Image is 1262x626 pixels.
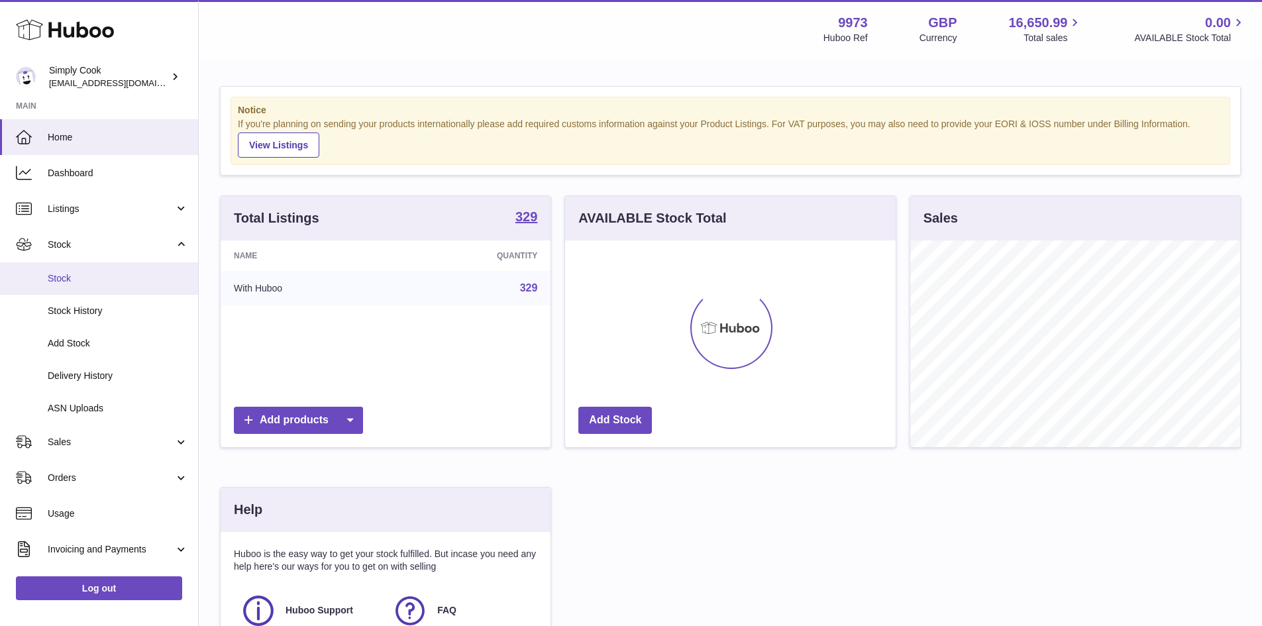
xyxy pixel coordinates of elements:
[515,210,537,226] a: 329
[48,305,188,317] span: Stock History
[234,407,363,434] a: Add products
[395,240,551,271] th: Quantity
[48,436,174,448] span: Sales
[49,78,195,88] span: [EMAIL_ADDRESS][DOMAIN_NAME]
[48,337,188,350] span: Add Stock
[234,501,262,519] h3: Help
[48,507,188,520] span: Usage
[437,604,456,617] span: FAQ
[286,604,353,617] span: Huboo Support
[515,210,537,223] strong: 329
[48,167,188,180] span: Dashboard
[520,282,538,293] a: 329
[48,472,174,484] span: Orders
[1134,14,1246,44] a: 0.00 AVAILABLE Stock Total
[49,64,168,89] div: Simply Cook
[221,240,395,271] th: Name
[823,32,868,44] div: Huboo Ref
[838,14,868,32] strong: 9973
[1008,14,1067,32] span: 16,650.99
[234,209,319,227] h3: Total Listings
[1205,14,1231,32] span: 0.00
[48,238,174,251] span: Stock
[928,14,957,32] strong: GBP
[578,209,726,227] h3: AVAILABLE Stock Total
[48,203,174,215] span: Listings
[16,67,36,87] img: internalAdmin-9973@internal.huboo.com
[48,402,188,415] span: ASN Uploads
[48,370,188,382] span: Delivery History
[1008,14,1082,44] a: 16,650.99 Total sales
[221,271,395,305] td: With Huboo
[48,543,174,556] span: Invoicing and Payments
[1024,32,1082,44] span: Total sales
[920,32,957,44] div: Currency
[234,548,537,573] p: Huboo is the easy way to get your stock fulfilled. But incase you need any help here's our ways f...
[48,272,188,285] span: Stock
[238,104,1223,117] strong: Notice
[1134,32,1246,44] span: AVAILABLE Stock Total
[238,132,319,158] a: View Listings
[16,576,182,600] a: Log out
[48,131,188,144] span: Home
[923,209,958,227] h3: Sales
[238,118,1223,158] div: If you're planning on sending your products internationally please add required customs informati...
[578,407,652,434] a: Add Stock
